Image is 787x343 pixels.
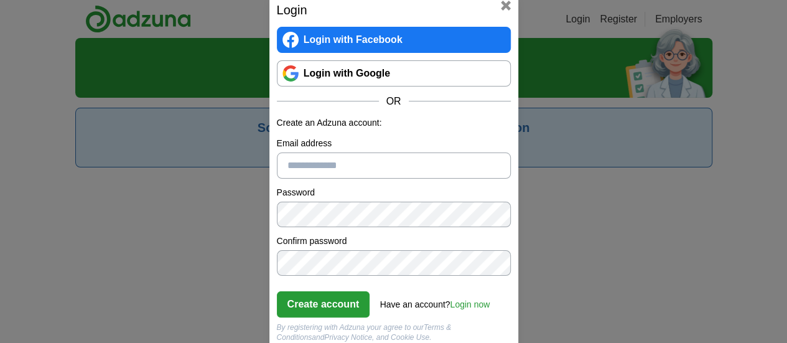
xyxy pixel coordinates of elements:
[277,137,511,150] label: Email address
[379,94,409,109] span: OR
[277,116,511,129] p: Create an Adzuna account:
[277,186,511,199] label: Password
[277,291,370,317] button: Create account
[277,323,452,342] a: Terms & Conditions
[277,235,511,248] label: Confirm password
[380,291,490,311] div: Have an account?
[277,322,511,342] div: By registering with Adzuna your agree to our and , and Cookie Use.
[277,1,511,19] h2: Login
[277,60,511,87] a: Login with Google
[277,27,511,53] a: Login with Facebook
[324,333,372,342] a: Privacy Notice
[450,299,490,309] a: Login now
